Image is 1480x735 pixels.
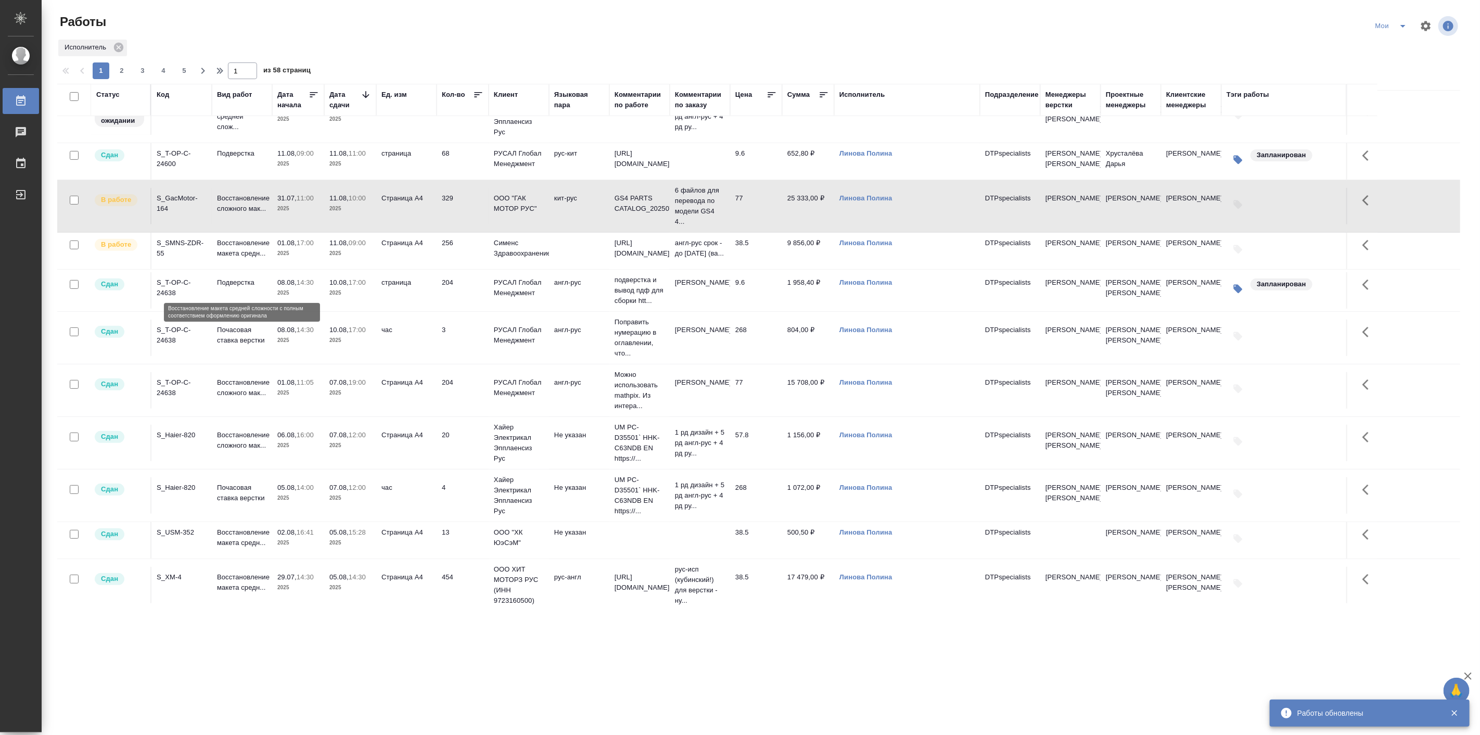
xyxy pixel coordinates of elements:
td: [PERSON_NAME] [1161,372,1221,409]
button: Здесь прячутся важные кнопки [1356,425,1381,450]
p: 2025 [277,288,319,298]
p: Сдан [101,484,118,495]
td: страница [376,143,437,180]
button: 2 [113,62,130,79]
p: Верстка макета средней слож... [217,101,267,132]
p: 1 рд дизайн + 5 рд англ-рус + 4 рд ру... [675,480,725,511]
p: 31.07, [277,194,297,202]
span: 🙏 [1448,680,1465,702]
td: 20 [437,425,489,461]
td: [PERSON_NAME] [1101,233,1161,269]
td: 204 [437,372,489,409]
span: 2 [113,66,130,76]
p: 14:30 [297,278,314,286]
div: Тэги работы [1227,90,1269,100]
p: 11.08, [329,194,349,202]
td: час [376,320,437,356]
div: S_GacMotor-164 [157,193,207,214]
td: Страница А4 [376,98,437,135]
p: [PERSON_NAME], [PERSON_NAME] [1106,277,1156,298]
td: 13 [437,522,489,559]
div: Менеджер проверил работу исполнителя, передает ее на следующий этап [94,325,145,339]
td: 38.5 [730,567,782,603]
p: Подверстка [217,277,267,288]
td: [PERSON_NAME] [1161,477,1221,514]
p: Почасовая ставка верстки [217,325,267,346]
button: Изменить тэги [1227,277,1249,300]
td: 500,50 ₽ [782,522,834,559]
p: Сименс Здравоохранение [494,238,544,259]
td: 268 [730,320,782,356]
a: Линова Полина [839,149,892,157]
div: S_Haier-820 [157,430,207,440]
td: Не указан [549,522,609,559]
p: 2025 [329,335,371,346]
div: Код [157,90,169,100]
div: Исполнитель [58,40,127,56]
p: 2025 [277,335,319,346]
td: 44 [437,98,489,135]
td: [PERSON_NAME] [1161,143,1221,180]
td: DTPspecialists [980,567,1040,603]
td: Не указан [549,98,609,135]
p: 19:00 [349,378,366,386]
td: 77 [730,372,782,409]
button: Добавить тэги [1227,430,1249,453]
p: Сдан [101,432,118,442]
p: 11:05 [297,378,314,386]
td: DTPspecialists [980,320,1040,356]
p: Восстановление макета средн... [217,572,267,593]
p: 11.08, [329,149,349,157]
div: Кол-во [442,90,465,100]
td: 15 708,00 ₽ [782,372,834,409]
td: 38.5 [730,522,782,559]
p: [PERSON_NAME] [675,277,725,288]
button: Здесь прячутся важные кнопки [1356,143,1381,168]
td: Страница А4 [376,188,437,224]
a: Линова Полина [839,528,892,536]
button: Здесь прячутся важные кнопки [1356,522,1381,547]
p: [URL][DOMAIN_NAME].. [615,238,665,259]
p: 2025 [329,493,371,503]
div: Исполнитель [839,90,885,100]
button: 🙏 [1444,678,1470,704]
p: Сдан [101,574,118,584]
p: 11:00 [349,149,366,157]
td: страница [376,272,437,309]
p: 2025 [277,248,319,259]
p: 02.08, [277,528,297,536]
p: 10:00 [349,194,366,202]
p: 17:00 [349,326,366,334]
td: 329 [437,188,489,224]
div: Менеджер проверил работу исполнителя, передает ее на следующий этап [94,277,145,292]
td: англ-рус [549,372,609,409]
p: В работе [101,195,131,205]
p: Запланирован [1257,279,1306,289]
p: 2025 [277,204,319,214]
td: DTPspecialists [980,98,1040,135]
div: Подразделение [985,90,1039,100]
p: В работе [101,239,131,250]
p: 2025 [329,159,371,169]
div: S_T-OP-C-24600 [157,148,207,169]
p: [PERSON_NAME], [PERSON_NAME] [1106,325,1156,346]
td: DTPspecialists [980,522,1040,559]
p: Сдан [101,529,118,539]
td: 652,80 ₽ [782,143,834,180]
p: 1 рд дизайн + 5 рд англ-рус + 4 рд ру... [675,101,725,132]
p: [PERSON_NAME], [PERSON_NAME] [1045,148,1095,169]
p: GS4 PARTS CATALOG_20250714.pdf [615,193,665,214]
td: 17 479,00 ₽ [782,567,834,603]
div: Проектные менеджеры [1106,90,1156,110]
td: 454 [437,567,489,603]
p: РУСАЛ Глобал Менеджмент [494,325,544,346]
p: 2025 [277,493,319,503]
p: [PERSON_NAME] [1045,277,1095,288]
td: англ-рус [549,320,609,356]
p: Запланирован [1257,150,1306,160]
p: 10.08, [329,278,349,286]
td: 9 856,00 ₽ [782,233,834,269]
span: Настроить таблицу [1413,14,1438,39]
p: [PERSON_NAME], [PERSON_NAME] [1106,377,1156,398]
div: Комментарии по заказу [675,90,725,110]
